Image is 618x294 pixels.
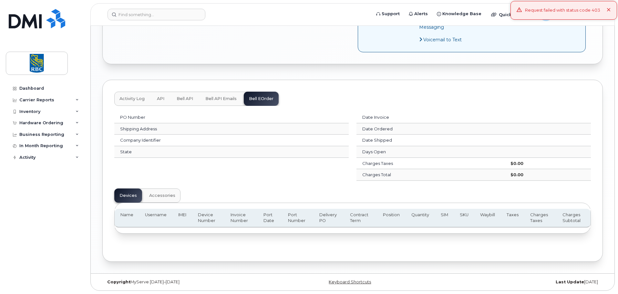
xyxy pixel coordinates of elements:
strong: $0.00 [510,161,523,166]
td: Shipping Address [114,123,306,135]
a: Support [372,7,404,20]
span: Activity Log [119,96,145,101]
th: Device Number [192,209,225,228]
td: PO Number [114,112,306,123]
th: Waybill [474,209,501,228]
th: SKU [454,209,474,228]
th: Name [115,209,139,228]
div: [DATE] [436,279,603,285]
th: Taxes [501,209,524,228]
strong: Copyright [107,279,130,284]
strong: Last Update [556,279,584,284]
th: Port Date [258,209,282,228]
div: Request failed with status code 403 [525,7,600,14]
td: Date Ordered [356,123,505,135]
th: Invoice Number [225,209,257,228]
th: Charges Subtotal [557,209,591,228]
span: Bell API Emails [205,96,237,101]
span: Accessories [149,193,175,198]
strong: $0.00 [510,172,523,177]
th: Contract Term [344,209,377,228]
span: Quicklinks [499,12,522,17]
span: Support [382,11,400,17]
span: Bell API [177,96,193,101]
input: Find something... [108,9,205,20]
th: Quantity [406,209,435,228]
span: Alerts [414,11,428,17]
th: Username [139,209,172,228]
td: Company Identifier [114,135,306,146]
div: MyServe [DATE]–[DATE] [102,279,269,285]
td: State [114,146,306,158]
a: Alerts [404,7,432,20]
a: Keyboard Shortcuts [329,279,371,284]
td: Date Shipped [356,135,505,146]
div: Quicklinks [487,8,534,21]
th: Port Number [282,209,314,228]
td: Charges Total [356,169,505,181]
span: Knowledge Base [442,11,481,17]
th: Position [377,209,406,228]
td: Charges Taxes [356,158,505,169]
th: IMEI [172,209,192,228]
th: Delivery PO [314,209,344,228]
td: Days Open [356,146,505,158]
span: API [157,96,164,101]
a: Knowledge Base [432,7,486,20]
th: Charges Taxes [524,209,557,228]
td: Date Invoice [356,112,505,123]
th: SIM [435,209,454,228]
span: Voicemail to Text [423,37,462,43]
